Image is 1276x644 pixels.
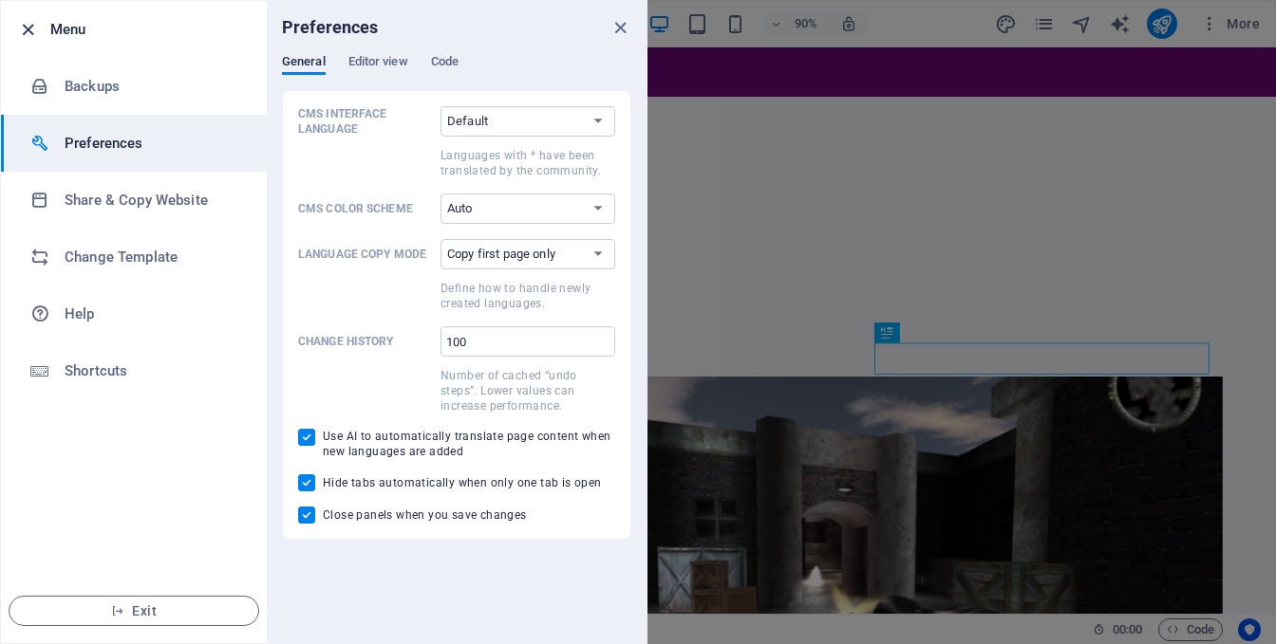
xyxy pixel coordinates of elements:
[65,75,240,98] h6: Backups
[431,50,459,77] span: Code
[65,359,240,382] h6: Shortcuts
[323,475,602,490] span: Hide tabs automatically when only one tab is open
[348,50,408,77] span: Editor view
[25,603,243,618] span: Exit
[65,132,240,155] h6: Preferences
[323,507,527,523] span: Close panels when you save changes
[609,16,631,39] button: close
[441,193,615,224] select: CMS Color Scheme
[441,326,615,357] input: Change historyNumber of cached “undo steps”. Lower values can increase performance.
[282,50,326,77] span: General
[441,281,615,311] p: Define how to handle newly created languages.
[50,18,252,41] h6: Menu
[441,239,615,269] select: Language Copy ModeDefine how to handle newly created languages.
[65,303,240,325] h6: Help
[1,285,267,342] a: Help
[298,334,433,349] p: Change history
[298,106,433,137] p: CMS Interface Language
[282,54,631,90] div: Preferences
[298,247,433,262] p: Language Copy Mode
[9,596,259,626] button: Exit
[441,368,615,414] p: Number of cached “undo steps”. Lower values can increase performance.
[323,429,615,459] span: Use AI to automatically translate page content when new languages are added
[65,189,240,212] h6: Share & Copy Website
[441,148,615,178] p: Languages with * have been translated by the community.
[282,16,379,39] h6: Preferences
[65,246,240,268] h6: Change Template
[441,106,615,137] select: CMS Interface LanguageLanguages with * have been translated by the community.
[298,201,433,216] p: CMS Color Scheme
